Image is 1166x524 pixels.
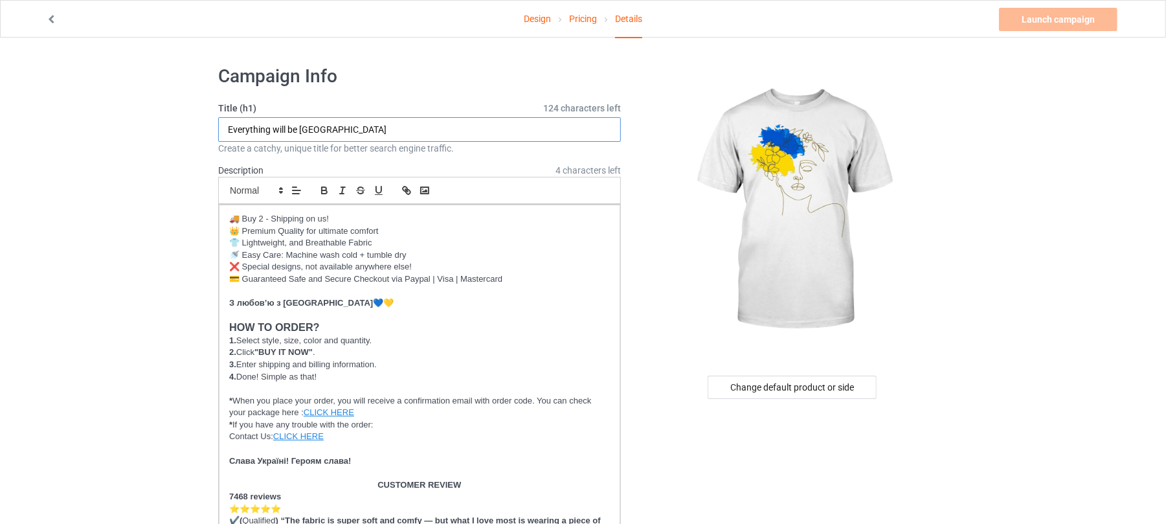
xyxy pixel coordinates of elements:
[218,65,621,88] h1: Campaign Info
[229,347,610,359] p: Click .
[229,347,236,357] strong: 2.
[524,1,551,37] a: Design
[615,1,642,38] div: Details
[229,456,351,466] strong: Слава Україні! Героям слава!
[377,480,461,490] strong: CUSTOMER REVIEW
[229,504,281,514] strong: ⭐️⭐️⭐️⭐️⭐️
[218,142,621,155] div: Create a catchy, unique title for better search engine traffic.
[229,419,610,431] p: If you have any trouble with the order:
[304,407,354,417] a: CLICK HERE
[229,225,610,238] p: 👑 Premium Quality for ultimate comfort
[229,213,610,225] p: 🚚 Buy 2 - Shipping on us!
[229,359,610,371] p: Enter shipping and billing information.
[543,102,621,115] span: 124 characters left
[229,273,610,286] p: 💳 Guaranteed Safe and Secure Checkout via Paypal | Visa | Mastercard
[273,431,324,441] a: CLICK HERE
[229,359,236,369] strong: 3.
[218,165,263,176] label: Description
[708,376,877,399] div: Change default product or side
[229,336,236,345] strong: 1.
[229,298,373,308] strong: З любов’ю з [GEOGRAPHIC_DATA]
[555,164,621,177] span: 4 characters left
[218,102,621,115] label: Title (h1)
[569,1,597,37] a: Pricing
[229,372,236,382] strong: 4.
[229,431,610,443] p: Contact Us:
[229,492,281,501] strong: 7468 reviews
[254,347,313,357] strong: "BUY IT NOW"
[229,249,610,262] p: 🚿 Easy Care: Machine wash cold + tumble dry
[229,297,610,310] p: 💙💛
[229,237,610,249] p: 👕 Lightweight, and Breathable Fabric
[229,261,610,273] p: ❌ Special designs, not available anywhere else!
[229,321,320,333] strong: HOW TO ORDER?
[229,335,610,347] p: Select style, size, color and quantity.
[229,395,610,419] p: When you place your order, you will receive a confirmation email with order code. You can check y...
[229,371,610,383] p: Done! Simple as that!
